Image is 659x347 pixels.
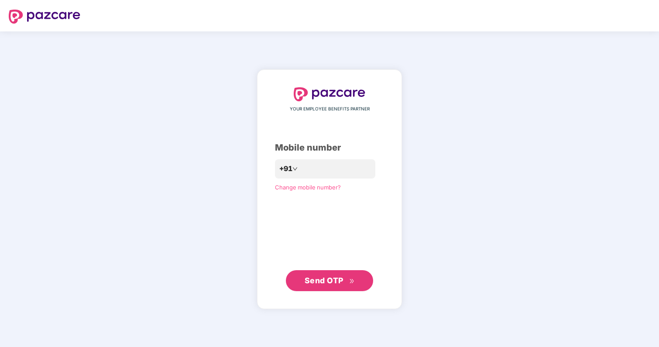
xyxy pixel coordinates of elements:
[292,166,298,172] span: down
[9,10,80,24] img: logo
[349,278,355,284] span: double-right
[294,87,365,101] img: logo
[305,276,343,285] span: Send OTP
[275,141,384,155] div: Mobile number
[279,163,292,174] span: +91
[275,184,341,191] a: Change mobile number?
[290,106,370,113] span: YOUR EMPLOYEE BENEFITS PARTNER
[286,270,373,291] button: Send OTPdouble-right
